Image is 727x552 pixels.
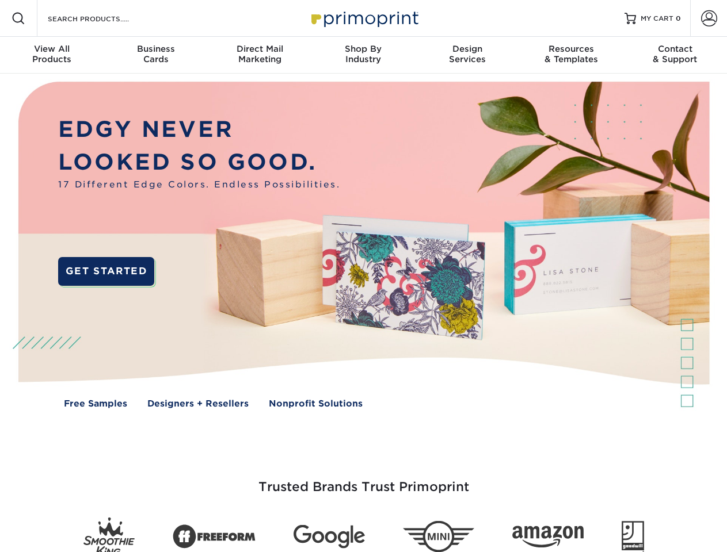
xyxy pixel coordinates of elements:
div: Marketing [208,44,311,64]
a: Free Samples [64,397,127,411]
div: Services [416,44,519,64]
span: MY CART [641,14,673,24]
a: Resources& Templates [519,37,623,74]
span: 17 Different Edge Colors. Endless Possibilities. [58,178,340,191]
a: Nonprofit Solutions [269,397,363,411]
a: Direct MailMarketing [208,37,311,74]
span: Shop By [311,44,415,54]
span: 0 [676,14,681,22]
a: GET STARTED [58,257,154,286]
img: Goodwill [622,521,644,552]
a: Designers + Resellers [147,397,249,411]
h3: Trusted Brands Trust Primoprint [27,452,701,508]
div: Industry [311,44,415,64]
img: Primoprint [306,6,421,30]
input: SEARCH PRODUCTS..... [47,11,159,25]
a: Shop ByIndustry [311,37,415,74]
a: Contact& Support [623,37,727,74]
img: Google [294,525,365,549]
div: & Templates [519,44,623,64]
div: & Support [623,44,727,64]
img: Amazon [512,526,584,548]
a: DesignServices [416,37,519,74]
span: Business [104,44,207,54]
span: Contact [623,44,727,54]
p: EDGY NEVER [58,113,340,146]
span: Direct Mail [208,44,311,54]
span: Resources [519,44,623,54]
p: LOOKED SO GOOD. [58,146,340,179]
span: Design [416,44,519,54]
div: Cards [104,44,207,64]
a: BusinessCards [104,37,207,74]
